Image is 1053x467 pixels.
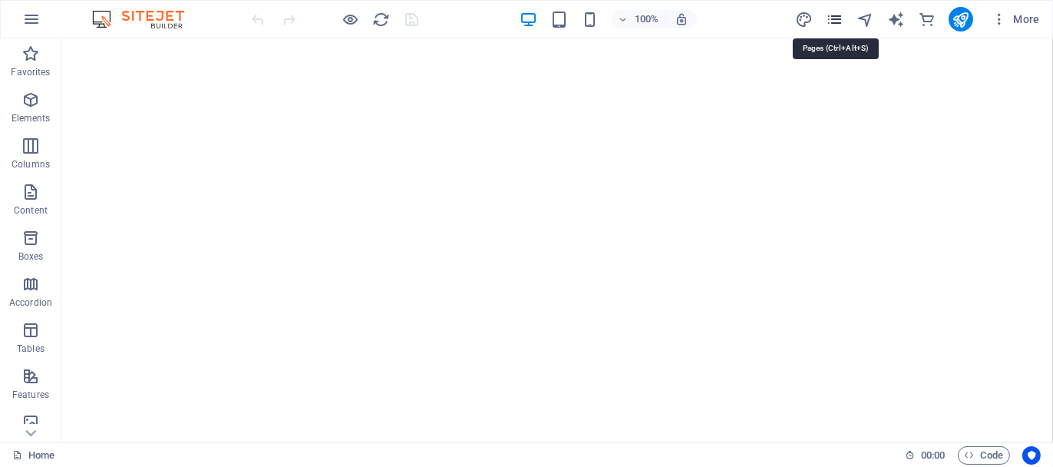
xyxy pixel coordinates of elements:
button: design [795,10,814,28]
button: More [985,7,1046,31]
button: navigator [857,10,875,28]
i: Navigator [857,11,874,28]
button: Click here to leave preview mode and continue editing [342,10,360,28]
span: : [932,449,934,461]
button: commerce [918,10,936,28]
button: 100% [612,10,666,28]
h6: Session time [905,446,946,465]
button: reload [372,10,391,28]
button: Usercentrics [1022,446,1041,465]
i: Reload page [373,11,391,28]
button: pages [826,10,844,28]
span: Code [965,446,1003,465]
button: publish [949,7,973,31]
p: Features [12,389,49,401]
p: Favorites [11,66,50,78]
span: More [992,12,1040,27]
p: Accordion [9,296,52,309]
p: Tables [17,343,45,355]
p: Columns [12,158,50,171]
button: text_generator [887,10,906,28]
p: Boxes [18,250,44,263]
h6: 100% [635,10,659,28]
i: On resize automatically adjust zoom level to fit chosen device. [675,12,688,26]
i: AI Writer [887,11,905,28]
i: Publish [952,11,969,28]
img: Editor Logo [88,10,203,28]
span: 00 00 [921,446,945,465]
button: Code [958,446,1010,465]
p: Elements [12,112,51,124]
p: Content [14,204,48,217]
i: Commerce [918,11,936,28]
a: Click to cancel selection. Double-click to open Pages [12,446,54,465]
